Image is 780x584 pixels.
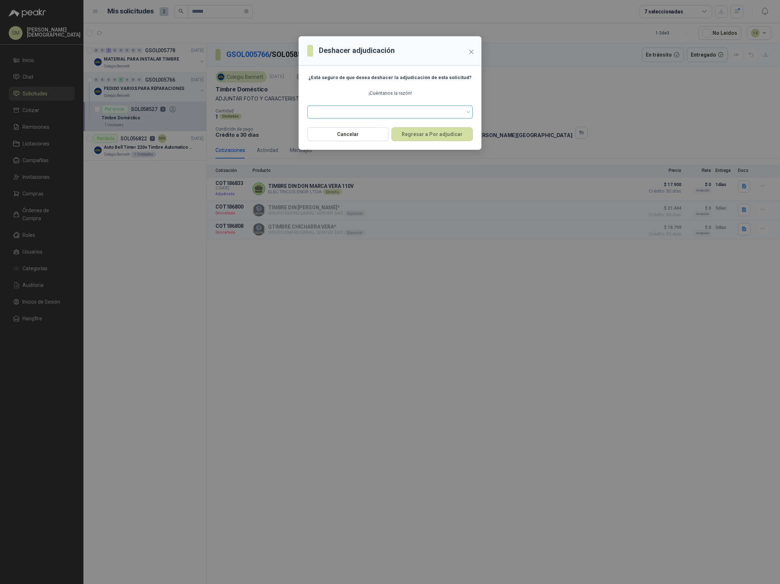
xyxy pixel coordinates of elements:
h3: Deshacer adjudicación [319,45,395,56]
button: Cancelar [307,127,389,141]
p: ¿Está seguro de que desea deshacer la adjudicación de esta solicitud? [307,74,473,81]
p: ¡Cuéntanos la razón! [307,90,473,97]
button: Close [465,46,477,58]
span: close [468,49,474,55]
button: Regresar a Por adjudicar [391,127,473,141]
